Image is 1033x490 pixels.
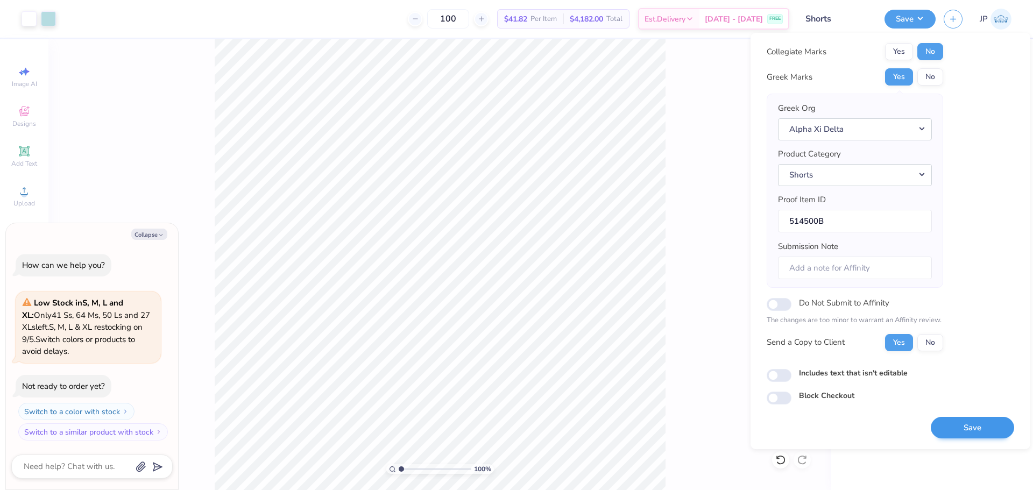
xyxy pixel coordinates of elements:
label: Product Category [778,148,841,160]
label: Greek Org [778,102,816,115]
span: Per Item [530,13,557,25]
span: [DATE] - [DATE] [705,13,763,25]
input: – – [427,9,469,29]
img: Switch to a color with stock [122,408,129,415]
button: Switch to a similar product with stock [18,423,168,441]
input: Add a note for Affinity [778,257,932,280]
div: Send a Copy to Client [767,336,845,349]
button: Save [931,417,1014,439]
span: Add Text [11,159,37,168]
label: Submission Note [778,240,838,253]
button: Alpha Xi Delta [778,118,932,140]
span: 100 % [474,464,491,474]
span: FREE [769,15,781,23]
span: $4,182.00 [570,13,603,25]
img: John Paul Torres [990,9,1011,30]
span: Total [606,13,622,25]
button: Shorts [778,164,932,186]
button: No [917,68,943,86]
a: JP [980,9,1011,30]
input: Untitled Design [797,8,876,30]
button: Yes [885,68,913,86]
span: JP [980,13,988,25]
div: Greek Marks [767,71,812,83]
label: Includes text that isn't editable [799,367,908,379]
div: Collegiate Marks [767,46,826,58]
span: Designs [12,119,36,128]
span: Est. Delivery [645,13,685,25]
label: Block Checkout [799,390,854,401]
p: The changes are too minor to warrant an Affinity review. [767,315,943,326]
button: Switch to a color with stock [18,403,135,420]
span: Only 41 Ss, 64 Ms, 50 Ls and 27 XLs left. S, M, L & XL restocking on 9/5. Switch colors or produc... [22,297,150,357]
button: Save [885,10,936,29]
span: Upload [13,199,35,208]
img: Switch to a similar product with stock [155,429,162,435]
div: Not ready to order yet? [22,381,105,392]
label: Proof Item ID [778,194,826,206]
span: Image AI [12,80,37,88]
span: $41.82 [504,13,527,25]
button: Yes [885,43,913,60]
button: No [917,334,943,351]
div: How can we help you? [22,260,105,271]
strong: Low Stock in S, M, L and XL : [22,297,123,321]
button: Collapse [131,229,167,240]
button: No [917,43,943,60]
label: Do Not Submit to Affinity [799,296,889,310]
button: Yes [885,334,913,351]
